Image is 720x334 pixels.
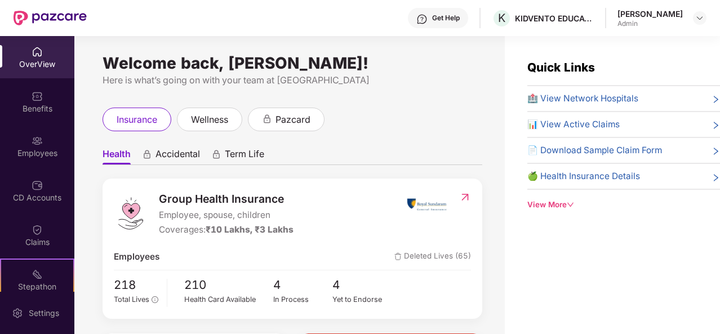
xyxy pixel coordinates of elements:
[25,308,63,319] div: Settings
[527,170,640,183] span: 🍏 Health Insurance Details
[527,199,720,211] div: View More
[103,59,482,68] div: Welcome back, [PERSON_NAME]!
[32,269,43,280] img: svg+xml;base64,PHN2ZyB4bWxucz0iaHR0cDovL3d3dy53My5vcmcvMjAwMC9zdmciIHdpZHRoPSIyMSIgaGVpZ2h0PSIyMC...
[159,190,294,207] span: Group Health Insurance
[14,11,87,25] img: New Pazcare Logo
[155,148,200,164] span: Accidental
[152,296,158,302] span: info-circle
[712,94,720,105] span: right
[211,149,221,159] div: animation
[1,281,73,292] div: Stepathon
[12,308,23,319] img: svg+xml;base64,PHN2ZyBpZD0iU2V0dGluZy0yMHgyMCIgeG1sbnM9Imh0dHA6Ly93d3cudzMub3JnLzIwMDAvc3ZnIiB3aW...
[712,146,720,157] span: right
[527,92,638,105] span: 🏥 View Network Hospitals
[103,148,131,164] span: Health
[394,250,471,264] span: Deleted Lives (65)
[527,60,595,74] span: Quick Links
[114,276,158,295] span: 218
[262,114,272,124] div: animation
[32,46,43,57] img: svg+xml;base64,PHN2ZyBpZD0iSG9tZSIgeG1sbnM9Imh0dHA6Ly93d3cudzMub3JnLzIwMDAvc3ZnIiB3aWR0aD0iMjAiIG...
[712,120,720,131] span: right
[32,180,43,191] img: svg+xml;base64,PHN2ZyBpZD0iQ0RfQWNjb3VudHMiIGRhdGEtbmFtZT0iQ0QgQWNjb3VudHMiIHhtbG5zPSJodHRwOi8vd3...
[159,223,294,237] div: Coverages:
[184,276,273,295] span: 210
[32,224,43,235] img: svg+xml;base64,PHN2ZyBpZD0iQ2xhaW0iIHhtbG5zPSJodHRwOi8vd3d3LnczLm9yZy8yMDAwL3N2ZyIgd2lkdGg9IjIwIi...
[567,201,574,208] span: down
[142,149,152,159] div: animation
[184,294,273,305] div: Health Card Available
[712,172,720,183] span: right
[695,14,704,23] img: svg+xml;base64,PHN2ZyBpZD0iRHJvcGRvd24tMzJ4MzIiIHhtbG5zPSJodHRwOi8vd3d3LnczLm9yZy8yMDAwL3N2ZyIgd2...
[498,11,505,25] span: K
[432,14,460,23] div: Get Help
[275,113,310,127] span: pazcard
[114,295,149,304] span: Total Lives
[394,253,402,260] img: deleteIcon
[273,294,333,305] div: In Process
[32,135,43,146] img: svg+xml;base64,PHN2ZyBpZD0iRW1wbG95ZWVzIiB4bWxucz0iaHR0cDovL3d3dy53My5vcmcvMjAwMC9zdmciIHdpZHRoPS...
[527,118,620,131] span: 📊 View Active Claims
[332,276,392,295] span: 4
[114,250,159,264] span: Employees
[406,190,448,219] img: insurerIcon
[515,13,594,24] div: KIDVENTO EDUCATION AND RESEARCH PRIVATE LIMITED
[416,14,428,25] img: svg+xml;base64,PHN2ZyBpZD0iSGVscC0zMngzMiIgeG1sbnM9Imh0dHA6Ly93d3cudzMub3JnLzIwMDAvc3ZnIiB3aWR0aD...
[32,91,43,102] img: svg+xml;base64,PHN2ZyBpZD0iQmVuZWZpdHMiIHhtbG5zPSJodHRwOi8vd3d3LnczLm9yZy8yMDAwL3N2ZyIgd2lkdGg9Ij...
[459,192,471,203] img: RedirectIcon
[103,73,482,87] div: Here is what’s going on with your team at [GEOGRAPHIC_DATA]
[191,113,228,127] span: wellness
[114,197,148,230] img: logo
[332,294,392,305] div: Yet to Endorse
[617,19,683,28] div: Admin
[225,148,264,164] span: Term Life
[273,276,333,295] span: 4
[617,8,683,19] div: [PERSON_NAME]
[206,224,294,235] span: ₹10 Lakhs, ₹3 Lakhs
[527,144,662,157] span: 📄 Download Sample Claim Form
[159,208,294,222] span: Employee, spouse, children
[117,113,157,127] span: insurance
